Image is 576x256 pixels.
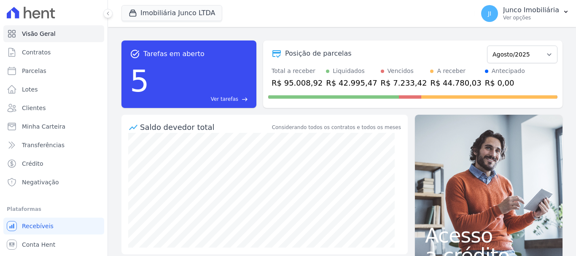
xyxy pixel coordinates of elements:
[153,95,248,103] a: Ver tarefas east
[3,218,104,234] a: Recebíveis
[140,121,270,133] div: Saldo devedor total
[3,174,104,191] a: Negativação
[22,67,46,75] span: Parcelas
[3,137,104,154] a: Transferências
[22,85,38,94] span: Lotes
[22,30,56,38] span: Visão Geral
[437,67,466,75] div: A receber
[3,100,104,116] a: Clientes
[503,14,559,21] p: Ver opções
[333,67,365,75] div: Liquidados
[3,236,104,253] a: Conta Hent
[272,67,323,75] div: Total a receber
[143,49,205,59] span: Tarefas em aberto
[22,178,59,186] span: Negativação
[130,49,140,59] span: task_alt
[485,77,525,89] div: R$ 0,00
[474,2,576,25] button: JI Junco Imobiliária Ver opções
[425,225,552,245] span: Acesso
[388,67,414,75] div: Vencidos
[3,62,104,79] a: Parcelas
[22,104,46,112] span: Clientes
[3,44,104,61] a: Contratos
[22,48,51,57] span: Contratos
[326,77,377,89] div: R$ 42.995,47
[22,141,65,149] span: Transferências
[22,159,43,168] span: Crédito
[503,6,559,14] p: Junco Imobiliária
[130,59,149,103] div: 5
[22,222,54,230] span: Recebíveis
[3,118,104,135] a: Minha Carteira
[3,81,104,98] a: Lotes
[22,122,65,131] span: Minha Carteira
[272,77,323,89] div: R$ 95.008,92
[121,5,222,21] button: Imobiliária Junco LTDA
[22,240,55,249] span: Conta Hent
[211,95,238,103] span: Ver tarefas
[492,67,525,75] div: Antecipado
[242,96,248,102] span: east
[3,25,104,42] a: Visão Geral
[430,77,481,89] div: R$ 44.780,03
[3,155,104,172] a: Crédito
[488,11,491,16] span: JI
[7,204,101,214] div: Plataformas
[381,77,427,89] div: R$ 7.233,42
[272,124,401,131] div: Considerando todos os contratos e todos os meses
[285,49,352,59] div: Posição de parcelas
